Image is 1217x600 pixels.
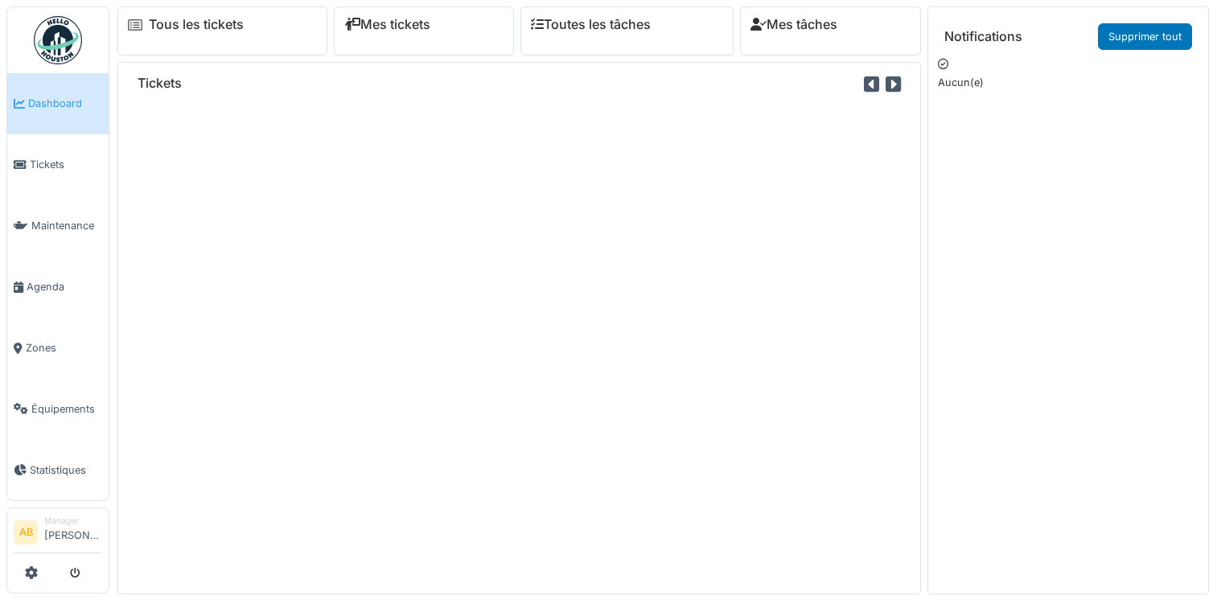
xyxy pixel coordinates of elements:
[26,340,102,355] span: Zones
[44,515,102,527] div: Manager
[938,75,1198,90] p: Aucun(e)
[7,73,109,134] a: Dashboard
[944,29,1022,44] h6: Notifications
[44,515,102,549] li: [PERSON_NAME]
[31,401,102,417] span: Équipements
[7,134,109,195] a: Tickets
[7,257,109,318] a: Agenda
[1098,23,1192,50] a: Supprimer tout
[138,76,182,91] h6: Tickets
[30,157,102,172] span: Tickets
[7,439,109,500] a: Statistiques
[750,17,837,32] a: Mes tâches
[28,96,102,111] span: Dashboard
[27,279,102,294] span: Agenda
[7,378,109,439] a: Équipements
[31,218,102,233] span: Maintenance
[7,318,109,379] a: Zones
[14,520,38,545] li: AB
[531,17,651,32] a: Toutes les tâches
[7,195,109,257] a: Maintenance
[30,462,102,478] span: Statistiques
[344,17,430,32] a: Mes tickets
[34,16,82,64] img: Badge_color-CXgf-gQk.svg
[149,17,244,32] a: Tous les tickets
[14,515,102,553] a: AB Manager[PERSON_NAME]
